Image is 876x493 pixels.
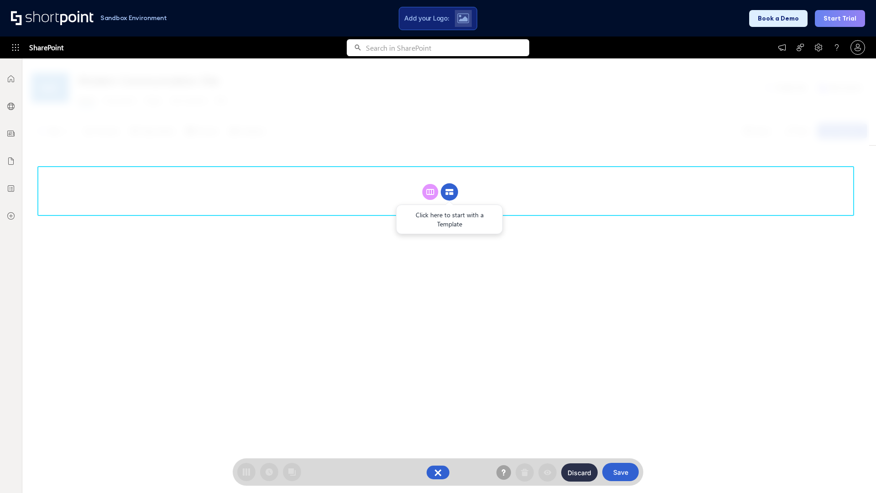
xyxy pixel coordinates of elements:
[29,37,63,58] span: SharePoint
[749,10,808,27] button: Book a Demo
[366,39,529,56] input: Search in SharePoint
[457,13,469,23] img: Upload logo
[602,463,639,481] button: Save
[100,16,167,21] h1: Sandbox Environment
[561,463,598,482] button: Discard
[404,14,449,22] span: Add your Logo:
[815,10,865,27] button: Start Trial
[830,449,876,493] iframe: Chat Widget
